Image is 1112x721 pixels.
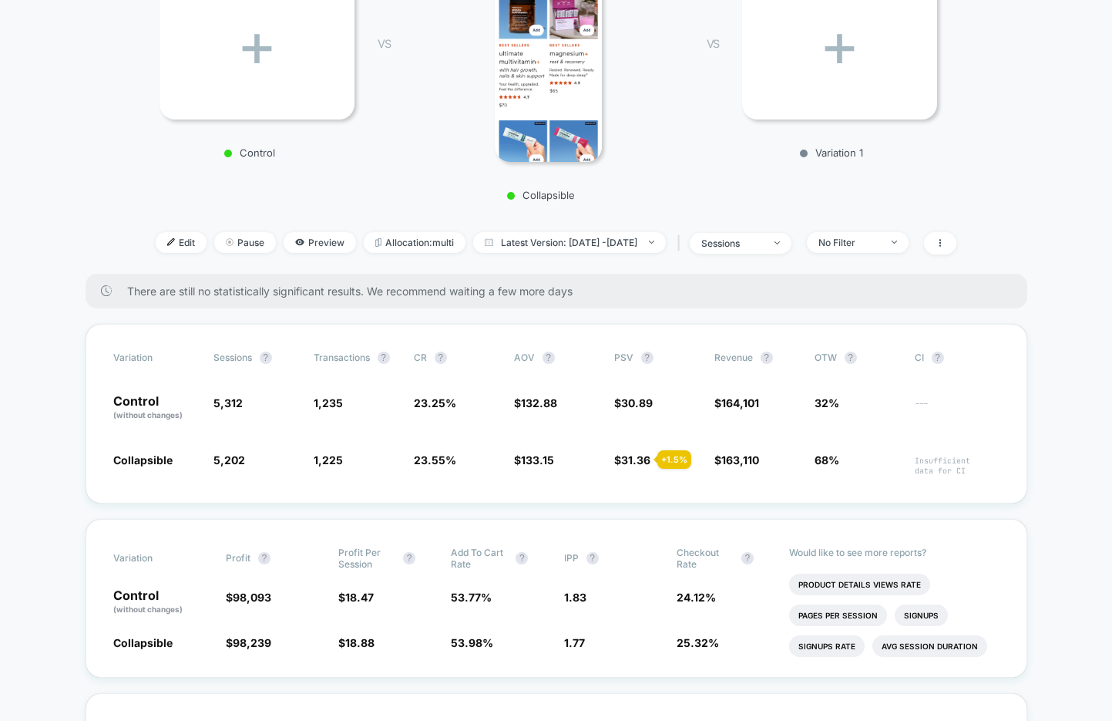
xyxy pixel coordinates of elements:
[127,285,996,298] span: There are still no statistically significant results. We recommend waiting a few more days
[451,547,508,570] span: Add To Cart Rate
[564,591,586,604] span: 1.83
[226,636,271,649] span: $
[414,352,427,363] span: CR
[845,352,857,364] button: ?
[345,591,374,604] span: 18.47
[564,636,585,649] span: 1.77
[516,552,528,564] button: ?
[677,591,716,604] span: 24.12 %
[314,396,343,409] span: 1,235
[734,147,929,159] p: Variation 1
[258,552,270,564] button: ?
[473,232,666,253] span: Latest Version: [DATE] - [DATE]
[414,453,456,467] span: 23.55 %
[226,591,271,604] span: $
[233,636,271,649] span: 98,239
[915,352,999,364] span: CI
[451,636,493,649] span: 53.98 %
[403,552,415,564] button: ?
[214,232,276,253] span: Pause
[451,591,492,604] span: 53.77 %
[113,589,210,615] p: Control
[260,352,272,364] button: ?
[815,453,839,467] span: 68%
[435,352,447,364] button: ?
[714,453,759,467] span: $
[657,450,691,469] div: + 1.5 %
[314,352,370,363] span: Transactions
[414,396,456,409] span: 23.25 %
[167,238,175,246] img: edit
[621,396,653,409] span: 30.89
[345,636,375,649] span: 18.88
[514,352,535,363] span: AOV
[915,456,999,476] span: Insufficient data for CI
[113,410,183,419] span: (without changes)
[113,395,198,421] p: Control
[213,396,243,409] span: 5,312
[226,552,250,564] span: Profit
[113,352,198,364] span: Variation
[614,396,653,409] span: $
[113,453,173,467] span: Collapsible
[649,241,654,244] img: end
[152,147,347,159] p: Control
[789,574,930,595] li: Product Details Views Rate
[514,396,557,409] span: $
[113,636,173,649] span: Collapsible
[213,453,245,467] span: 5,202
[338,636,375,649] span: $
[892,241,897,244] img: end
[677,547,734,570] span: Checkout Rate
[789,547,999,558] p: Would like to see more reports?
[485,238,493,246] img: calendar
[233,591,271,604] span: 98,093
[932,352,944,364] button: ?
[113,547,198,570] span: Variation
[789,635,865,657] li: Signups Rate
[586,552,599,564] button: ?
[774,241,780,244] img: end
[895,605,948,626] li: Signups
[815,352,899,364] span: OTW
[741,552,754,564] button: ?
[514,453,554,467] span: $
[378,37,390,50] span: VS
[156,232,207,253] span: Edit
[789,605,887,626] li: Pages Per Session
[226,238,233,246] img: end
[674,232,690,254] span: |
[721,396,759,409] span: 164,101
[761,352,773,364] button: ?
[113,605,183,614] span: (without changes)
[213,352,252,363] span: Sessions
[375,238,381,247] img: rebalance
[521,396,557,409] span: 132.88
[621,453,650,467] span: 31.36
[714,396,759,409] span: $
[543,352,555,364] button: ?
[701,238,763,249] div: sessions
[641,352,653,364] button: ?
[915,399,999,421] span: ---
[707,37,719,50] span: VS
[815,396,839,409] span: 32%
[818,237,880,248] div: No Filter
[406,189,676,201] p: Collapsible
[338,591,374,604] span: $
[677,636,719,649] span: 25.32 %
[721,453,759,467] span: 163,110
[284,232,356,253] span: Preview
[614,453,650,467] span: $
[872,635,987,657] li: Avg Session Duration
[378,352,390,364] button: ?
[714,352,753,363] span: Revenue
[614,352,633,363] span: PSV
[521,453,554,467] span: 133.15
[314,453,343,467] span: 1,225
[564,552,579,564] span: IPP
[364,232,465,253] span: Allocation: multi
[338,547,395,570] span: Profit Per Session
